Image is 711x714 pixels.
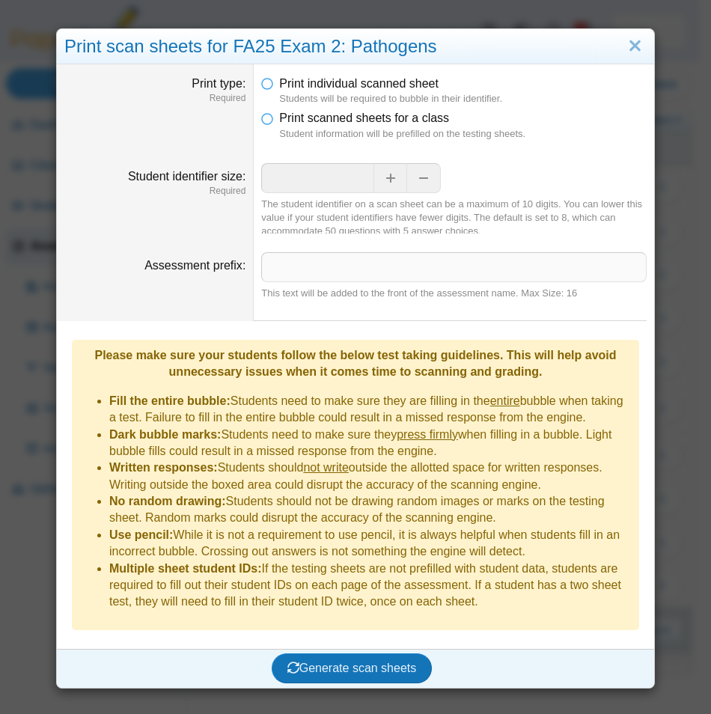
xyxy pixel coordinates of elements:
label: Assessment prefix [144,259,245,272]
u: not write [303,461,348,474]
dfn: Students will be required to bubble in their identifier. [279,92,647,106]
span: Generate scan sheets [287,662,417,674]
div: The student identifier on a scan sheet can be a maximum of 10 digits. You can lower this value if... [261,198,647,239]
label: Print type [192,77,245,90]
button: Generate scan sheets [272,653,433,683]
dfn: Student information will be prefilled on the testing sheets. [279,127,647,141]
div: Print scan sheets for FA25 Exam 2: Pathogens [57,29,654,64]
b: Multiple sheet student IDs: [109,562,262,575]
li: If the testing sheets are not prefilled with student data, students are required to fill out thei... [109,561,632,611]
li: While it is not a requirement to use pencil, it is always helpful when students fill in an incorr... [109,527,632,561]
b: Fill the entire bubble: [109,394,231,407]
button: Decrease [407,163,441,193]
a: Close [623,34,647,59]
span: Print individual scanned sheet [279,77,439,90]
b: Please make sure your students follow the below test taking guidelines. This will help avoid unne... [94,349,616,378]
li: Students should not be drawing random images or marks on the testing sheet. Random marks could di... [109,493,632,527]
b: Use pencil: [109,528,173,541]
label: Student identifier size [128,170,245,183]
b: Written responses: [109,461,218,474]
b: Dark bubble marks: [109,428,221,441]
u: press firmly [397,428,458,441]
li: Students should outside the allotted space for written responses. Writing outside the boxed area ... [109,460,632,493]
dfn: Required [64,92,245,105]
dfn: Required [64,185,245,198]
button: Increase [373,163,407,193]
div: This text will be added to the front of the assessment name. Max Size: 16 [261,287,647,300]
li: Students need to make sure they are filling in the bubble when taking a test. Failure to fill in ... [109,393,632,427]
b: No random drawing: [109,495,226,507]
span: Print scanned sheets for a class [279,112,449,124]
u: entire [490,394,520,407]
li: Students need to make sure they when filling in a bubble. Light bubble fills could result in a mi... [109,427,632,460]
